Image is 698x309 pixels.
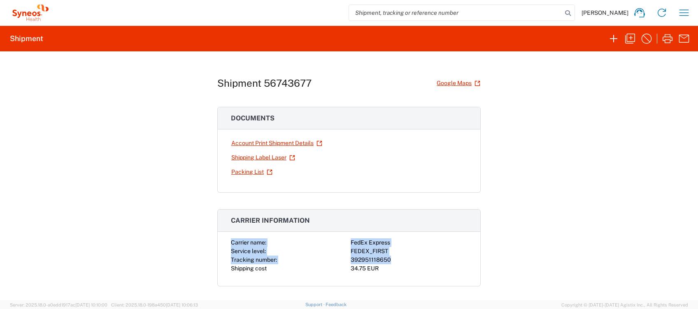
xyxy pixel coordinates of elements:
span: Server: 2025.18.0-a0edd1917ac [10,302,107,307]
span: Client: 2025.18.0-198a450 [111,302,198,307]
h1: Shipment 56743677 [217,77,312,89]
span: Tracking number: [231,256,277,263]
div: 34.75 EUR [351,264,467,273]
div: FEDEX_FIRST [351,247,467,256]
h2: Shipment [10,34,43,44]
a: Shipping Label Laser [231,150,295,165]
div: FedEx Express [351,238,467,247]
span: Copyright © [DATE]-[DATE] Agistix Inc., All Rights Reserved [561,301,688,309]
span: Service level: [231,248,266,254]
a: Support [305,302,326,307]
span: Carrier name: [231,239,266,246]
span: Shipping cost [231,265,267,272]
div: 392951118650 [351,256,467,264]
input: Shipment, tracking or reference number [349,5,562,21]
a: Packing List [231,165,273,179]
span: Documents [231,114,275,122]
span: [DATE] 10:06:13 [166,302,198,307]
span: [DATE] 10:10:00 [75,302,107,307]
span: Carrier information [231,217,310,224]
a: Account Print Shipment Details [231,136,323,150]
a: Google Maps [436,76,481,90]
span: [PERSON_NAME] [582,9,628,16]
a: Feedback [326,302,347,307]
